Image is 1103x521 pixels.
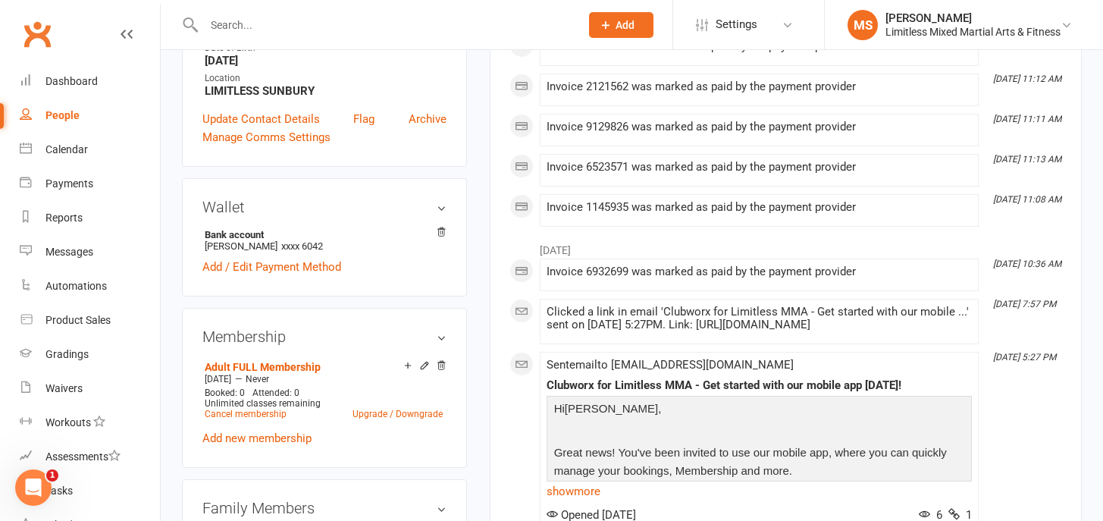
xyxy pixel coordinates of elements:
a: Automations [20,269,160,303]
div: Product Sales [45,314,111,326]
a: Messages [20,235,160,269]
li: [PERSON_NAME] [202,227,447,254]
i: [DATE] 11:08 AM [993,194,1061,205]
a: Reports [20,201,160,235]
span: 1 [46,469,58,482]
a: Product Sales [20,303,160,337]
span: Hi [554,402,565,415]
span: xxxx 6042 [281,240,323,252]
div: Invoice 9129826 was marked as paid by the payment provider [547,121,972,133]
div: Limitless Mixed Martial Arts & Fitness [885,25,1061,39]
div: Invoice 6523571 was marked as paid by the payment provider [547,161,972,174]
a: Gradings [20,337,160,372]
a: Manage Comms Settings [202,128,331,146]
i: [DATE] 11:11 AM [993,114,1061,124]
div: Assessments [45,450,121,463]
span: [PERSON_NAME] [565,402,658,415]
i: [DATE] 5:27 PM [993,352,1056,363]
strong: Bank account [205,229,439,240]
div: Automations [45,280,107,292]
span: Sent email to [EMAIL_ADDRESS][DOMAIN_NAME] [547,358,794,372]
a: Workouts [20,406,160,440]
div: Clicked a link in email 'Clubworx for Limitless MMA - Get started with our mobile ...' sent on [D... [547,306,972,331]
input: Search... [199,14,569,36]
span: , [658,402,661,415]
div: Invoice 6932699 was marked as paid by the payment provider [547,265,972,278]
h3: Family Members [202,500,447,516]
a: Clubworx [18,15,56,53]
div: Workouts [45,416,91,428]
div: Invoice 2121562 was marked as paid by the payment provider [547,80,972,93]
a: Tasks [20,474,160,508]
div: Gradings [45,348,89,360]
div: Waivers [45,382,83,394]
iframe: Intercom live chat [15,469,52,506]
div: Reports [45,212,83,224]
div: Calendar [45,143,88,155]
li: [DATE] [509,234,1062,259]
span: Attended: 0 [252,388,299,398]
strong: LIMITLESS SUNBURY [205,84,447,98]
a: Adult FULL Membership [205,361,321,373]
a: show more [547,481,972,502]
div: Messages [45,246,93,258]
span: [DATE] [205,374,231,384]
i: [DATE] 7:57 PM [993,299,1056,309]
div: — [201,373,447,385]
span: Add [616,19,635,31]
a: Upgrade / Downgrade [353,409,443,419]
i: [DATE] 11:13 AM [993,154,1061,165]
strong: [DATE] [205,54,447,67]
a: Add new membership [202,432,312,445]
span: Settings [716,8,757,42]
span: Booked: 0 [205,388,245,398]
div: Clubworx for Limitless MMA - Get started with our mobile app [DATE]! [547,379,972,392]
div: MS [848,10,878,40]
div: Tasks [45,485,73,497]
a: Waivers [20,372,160,406]
a: Dashboard [20,64,160,99]
span: Never [246,374,269,384]
div: Location [205,71,447,86]
a: Calendar [20,133,160,167]
a: Update Contact Details [202,110,320,128]
h3: Wallet [202,199,447,215]
span: Unlimited classes remaining [205,398,321,409]
a: Assessments [20,440,160,474]
div: People [45,109,80,121]
div: Invoice 1145935 was marked as paid by the payment provider [547,201,972,214]
button: Add [589,12,653,38]
div: Payments [45,177,93,190]
a: Add / Edit Payment Method [202,258,341,276]
a: People [20,99,160,133]
h3: Membership [202,328,447,345]
span: Great news! You've been invited to use our mobile app, where you can quickly manage your bookings... [554,446,947,477]
a: Payments [20,167,160,201]
i: [DATE] 10:36 AM [993,259,1061,269]
i: [DATE] 11:12 AM [993,74,1061,84]
a: Archive [409,110,447,128]
div: [PERSON_NAME] [885,11,1061,25]
a: Flag [353,110,374,128]
a: Cancel membership [205,409,287,419]
div: Dashboard [45,75,98,87]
